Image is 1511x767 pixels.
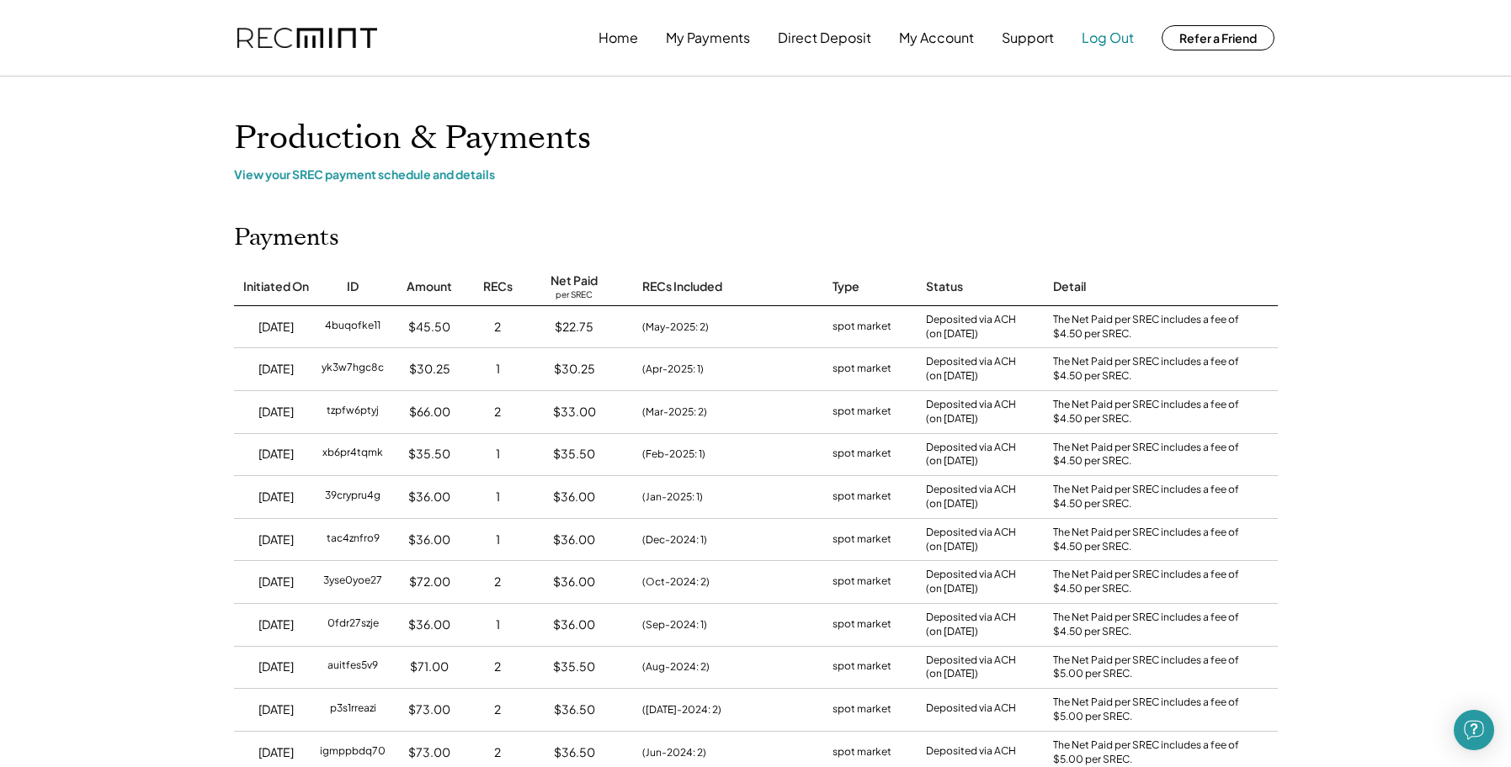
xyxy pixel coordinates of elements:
[483,278,513,295] div: RECs
[833,701,891,718] div: spot market
[553,532,595,548] div: $36.00
[237,28,377,49] img: recmint-logotype%403x.png
[258,404,294,421] div: [DATE]
[409,404,450,421] div: $66.00
[926,526,1016,554] div: Deposited via ACH (on [DATE])
[833,659,891,675] div: spot market
[553,659,595,675] div: $35.50
[642,745,706,760] div: (Jun-2024: 2)
[408,319,450,336] div: $45.50
[642,532,707,547] div: (Dec-2024: 1)
[1454,710,1494,750] div: Open Intercom Messenger
[926,744,1016,761] div: Deposited via ACH
[833,319,891,336] div: spot market
[642,320,709,335] div: (May-2025: 2)
[642,489,703,505] div: (Jan-2025: 1)
[926,611,1016,639] div: Deposited via ACH (on [DATE])
[327,404,379,421] div: tzpfw6ptyj
[926,653,1016,682] div: Deposited via ACH (on [DATE])
[494,574,501,590] div: 2
[494,319,501,336] div: 2
[409,574,450,590] div: $72.00
[1053,611,1247,639] div: The Net Paid per SREC includes a fee of $4.50 per SREC.
[234,167,1278,182] div: View your SREC payment schedule and details
[496,532,500,548] div: 1
[642,278,722,295] div: RECs Included
[327,532,380,548] div: tac4znfro9
[494,744,501,761] div: 2
[926,278,963,295] div: Status
[926,483,1016,511] div: Deposited via ACH (on [DATE])
[833,574,891,590] div: spot market
[554,361,595,378] div: $30.25
[1053,313,1247,341] div: The Net Paid per SREC includes a fee of $4.50 per SREC.
[1053,696,1247,724] div: The Net Paid per SREC includes a fee of $5.00 per SREC.
[408,532,450,548] div: $36.00
[258,532,294,548] div: [DATE]
[494,659,501,675] div: 2
[642,362,704,377] div: (Apr-2025: 1)
[1053,526,1247,554] div: The Net Paid per SREC includes a fee of $4.50 per SREC.
[1053,653,1247,682] div: The Net Paid per SREC includes a fee of $5.00 per SREC.
[1082,21,1134,55] button: Log Out
[553,489,595,505] div: $36.00
[258,616,294,633] div: [DATE]
[408,489,450,505] div: $36.00
[551,272,598,289] div: Net Paid
[833,616,891,633] div: spot market
[553,404,596,421] div: $33.00
[258,659,294,675] div: [DATE]
[833,532,891,548] div: spot market
[666,21,750,55] button: My Payments
[494,701,501,718] div: 2
[926,568,1016,596] div: Deposited via ACH (on [DATE])
[1053,355,1247,383] div: The Net Paid per SREC includes a fee of $4.50 per SREC.
[1162,25,1274,50] button: Refer a Friend
[778,21,871,55] button: Direct Deposit
[1053,398,1247,426] div: The Net Paid per SREC includes a fee of $4.50 per SREC.
[408,446,450,463] div: $35.50
[926,701,1016,718] div: Deposited via ACH
[408,701,450,718] div: $73.00
[553,616,595,633] div: $36.00
[599,21,638,55] button: Home
[554,744,595,761] div: $36.50
[1053,568,1247,596] div: The Net Paid per SREC includes a fee of $4.50 per SREC.
[408,616,450,633] div: $36.00
[409,361,450,378] div: $30.25
[555,319,593,336] div: $22.75
[496,361,500,378] div: 1
[258,701,294,718] div: [DATE]
[234,119,1278,158] h1: Production & Payments
[833,278,859,295] div: Type
[1053,483,1247,511] div: The Net Paid per SREC includes a fee of $4.50 per SREC.
[258,489,294,505] div: [DATE]
[1053,738,1247,767] div: The Net Paid per SREC includes a fee of $5.00 per SREC.
[833,489,891,505] div: spot market
[642,574,710,590] div: (Oct-2024: 2)
[553,574,595,590] div: $36.00
[642,447,705,462] div: (Feb-2025: 1)
[833,404,891,421] div: spot market
[553,446,595,463] div: $35.50
[1002,21,1054,55] button: Support
[494,404,501,421] div: 2
[926,398,1016,426] div: Deposited via ACH (on [DATE])
[322,361,384,378] div: yk3w7hgc8c
[496,616,500,633] div: 1
[325,319,380,336] div: 4buqofke11
[496,489,500,505] div: 1
[926,313,1016,341] div: Deposited via ACH (on [DATE])
[323,574,382,590] div: 3yse0yoe27
[258,744,294,761] div: [DATE]
[243,278,309,295] div: Initiated On
[642,617,707,632] div: (Sep-2024: 1)
[642,702,721,717] div: ([DATE]-2024: 2)
[258,446,294,463] div: [DATE]
[833,446,891,463] div: spot market
[554,701,595,718] div: $36.50
[1053,441,1247,469] div: The Net Paid per SREC includes a fee of $4.50 per SREC.
[330,701,376,718] div: p3s1rreazi
[833,361,891,378] div: spot market
[258,361,294,378] div: [DATE]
